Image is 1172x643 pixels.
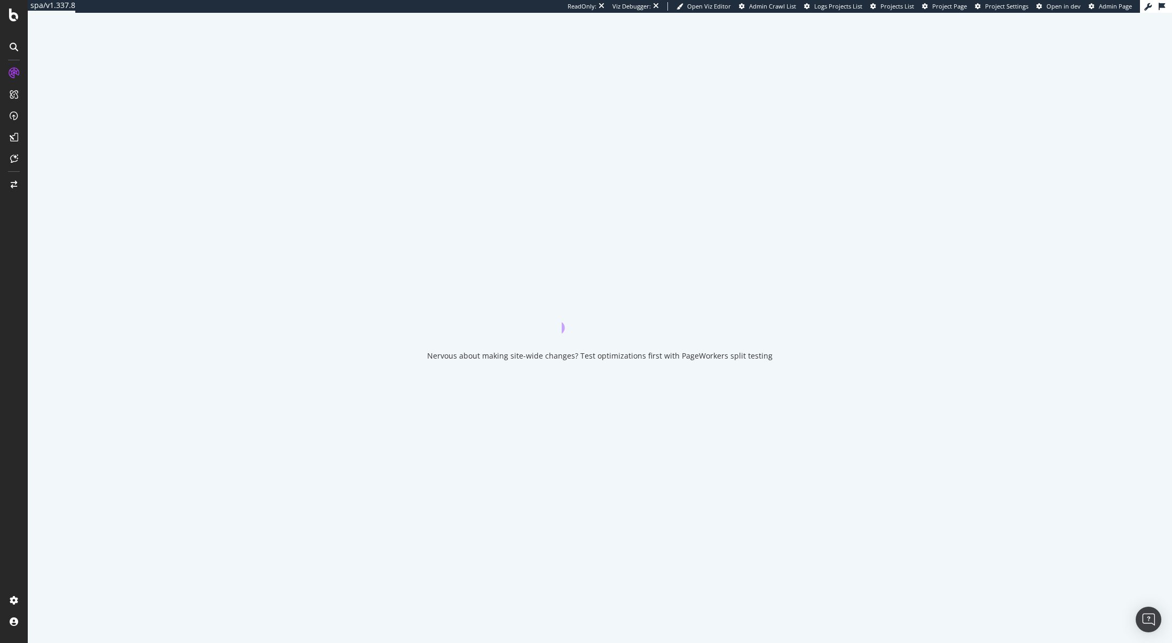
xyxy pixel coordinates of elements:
[932,2,967,10] span: Project Page
[1036,2,1081,11] a: Open in dev
[749,2,796,10] span: Admin Crawl List
[922,2,967,11] a: Project Page
[562,295,639,334] div: animation
[975,2,1028,11] a: Project Settings
[687,2,731,10] span: Open Viz Editor
[568,2,596,11] div: ReadOnly:
[870,2,914,11] a: Projects List
[427,351,773,361] div: Nervous about making site-wide changes? Test optimizations first with PageWorkers split testing
[677,2,731,11] a: Open Viz Editor
[880,2,914,10] span: Projects List
[1089,2,1132,11] a: Admin Page
[985,2,1028,10] span: Project Settings
[1136,607,1161,632] div: Open Intercom Messenger
[612,2,651,11] div: Viz Debugger:
[804,2,862,11] a: Logs Projects List
[1099,2,1132,10] span: Admin Page
[1047,2,1081,10] span: Open in dev
[739,2,796,11] a: Admin Crawl List
[814,2,862,10] span: Logs Projects List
